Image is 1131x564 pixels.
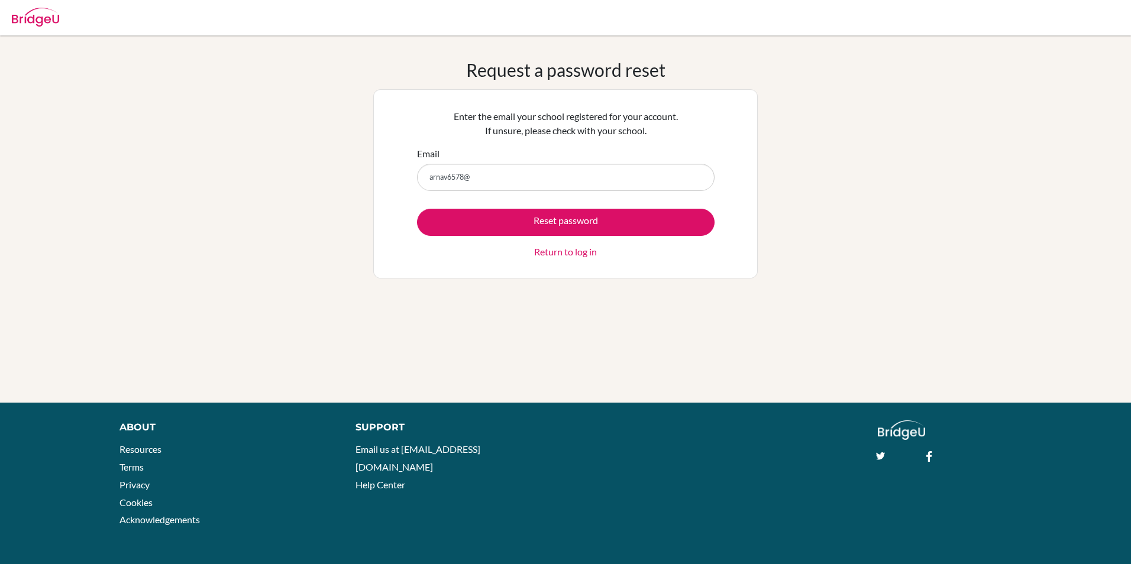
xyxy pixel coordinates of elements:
a: Resources [119,443,161,455]
button: Reset password [417,209,715,236]
p: Enter the email your school registered for your account. If unsure, please check with your school. [417,109,715,138]
img: Bridge-U [12,8,59,27]
a: Terms [119,461,144,472]
a: Email us at [EMAIL_ADDRESS][DOMAIN_NAME] [356,443,480,472]
a: Privacy [119,479,150,490]
a: Acknowledgements [119,514,200,525]
a: Cookies [119,497,153,508]
label: Email [417,147,440,161]
div: Support [356,420,551,435]
a: Help Center [356,479,405,490]
div: About [119,420,329,435]
h1: Request a password reset [466,59,665,80]
a: Return to log in [534,245,597,259]
img: logo_white@2x-f4f0deed5e89b7ecb1c2cc34c3e3d731f90f0f143d5ea2071677605dd97b5244.png [878,420,926,440]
